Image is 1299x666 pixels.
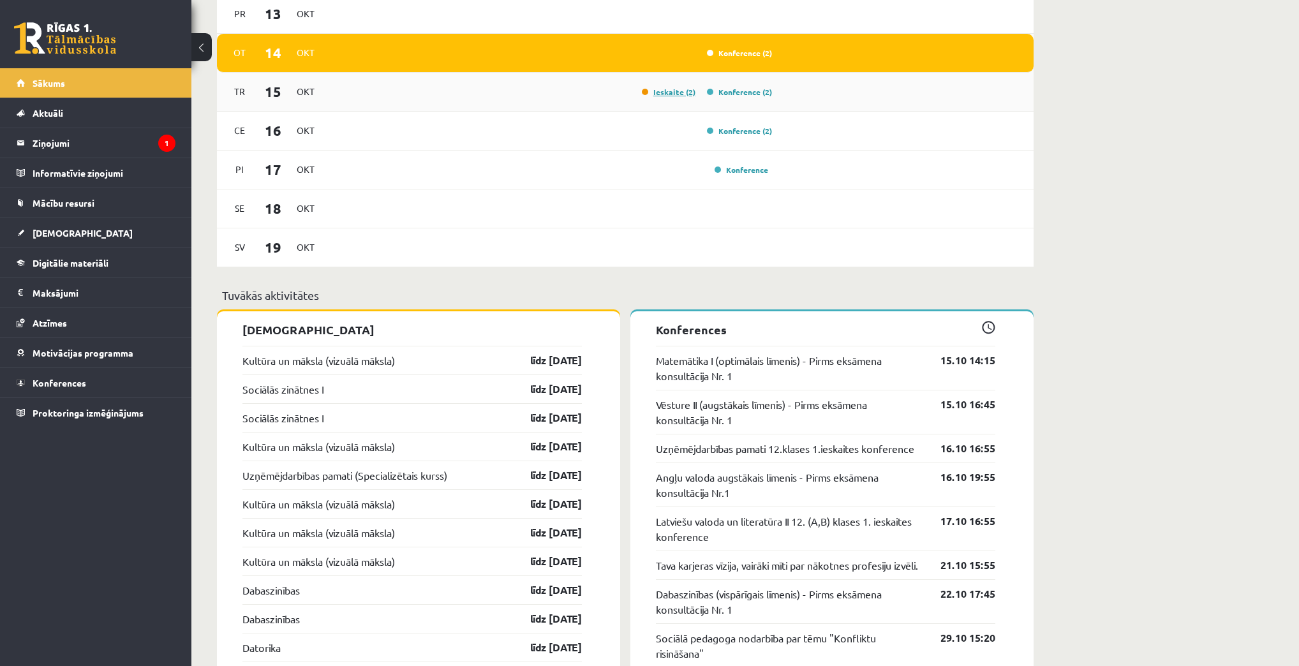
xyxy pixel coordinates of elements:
[158,135,175,152] i: 1
[242,468,447,483] a: Uzņēmējdarbības pamati (Specializētais kurss)
[17,68,175,98] a: Sākums
[656,441,914,456] a: Uzņēmējdarbības pamati 12.klases 1.ieskaites konference
[656,470,921,500] a: Angļu valoda augstākais līmenis - Pirms eksāmena konsultācija Nr.1
[226,121,253,140] span: Ce
[253,120,293,141] span: 16
[242,353,395,368] a: Kultūra un māksla (vizuālā māksla)
[508,611,582,626] a: līdz [DATE]
[242,640,281,655] a: Datorika
[508,582,582,598] a: līdz [DATE]
[33,347,133,359] span: Motivācijas programma
[508,468,582,483] a: līdz [DATE]
[33,377,86,389] span: Konferences
[253,159,293,180] span: 17
[707,87,772,97] a: Konference (2)
[253,198,293,219] span: 18
[656,353,921,383] a: Matemātika I (optimālais līmenis) - Pirms eksāmena konsultācija Nr. 1
[242,582,300,598] a: Dabaszinības
[508,439,582,454] a: līdz [DATE]
[656,586,921,617] a: Dabaszinības (vispārīgais līmenis) - Pirms eksāmena konsultācija Nr. 1
[17,158,175,188] a: Informatīvie ziņojumi
[242,439,395,454] a: Kultūra un māksla (vizuālā māksla)
[17,338,175,367] a: Motivācijas programma
[33,128,175,158] legend: Ziņojumi
[17,188,175,218] a: Mācību resursi
[33,278,175,307] legend: Maksājumi
[33,317,67,329] span: Atzīmes
[226,159,253,179] span: Pi
[508,525,582,540] a: līdz [DATE]
[17,278,175,307] a: Maksājumi
[17,398,175,427] a: Proktoringa izmēģinājums
[292,237,319,257] span: Okt
[17,308,175,337] a: Atzīmes
[253,42,293,63] span: 14
[33,197,94,209] span: Mācību resursi
[17,218,175,248] a: [DEMOGRAPHIC_DATA]
[226,4,253,24] span: Pr
[292,121,319,140] span: Okt
[17,98,175,128] a: Aktuāli
[656,630,921,661] a: Sociālā pedagoga nodarbība par tēmu "Konfliktu risināšana"
[707,126,772,136] a: Konference (2)
[33,407,144,418] span: Proktoringa izmēģinājums
[33,158,175,188] legend: Informatīvie ziņojumi
[33,107,63,119] span: Aktuāli
[508,640,582,655] a: līdz [DATE]
[242,381,323,397] a: Sociālās zinātnes I
[715,165,768,175] a: Konference
[508,381,582,397] a: līdz [DATE]
[921,397,995,412] a: 15.10 16:45
[14,22,116,54] a: Rīgas 1. Tālmācības vidusskola
[292,198,319,218] span: Okt
[921,353,995,368] a: 15.10 14:15
[226,82,253,101] span: Tr
[253,81,293,102] span: 15
[17,248,175,277] a: Digitālie materiāli
[242,496,395,512] a: Kultūra un māksla (vizuālā māksla)
[33,227,133,239] span: [DEMOGRAPHIC_DATA]
[921,441,995,456] a: 16.10 16:55
[508,554,582,569] a: līdz [DATE]
[508,353,582,368] a: līdz [DATE]
[508,410,582,426] a: līdz [DATE]
[292,43,319,63] span: Okt
[33,257,108,269] span: Digitālie materiāli
[292,82,319,101] span: Okt
[33,77,65,89] span: Sākums
[17,128,175,158] a: Ziņojumi1
[921,470,995,485] a: 16.10 19:55
[656,397,921,427] a: Vēsture II (augstākais līmenis) - Pirms eksāmena konsultācija Nr. 1
[226,237,253,257] span: Sv
[242,410,323,426] a: Sociālās zinātnes I
[292,4,319,24] span: Okt
[242,554,395,569] a: Kultūra un māksla (vizuālā māksla)
[921,630,995,646] a: 29.10 15:20
[707,48,772,58] a: Konference (2)
[17,368,175,397] a: Konferences
[921,586,995,602] a: 22.10 17:45
[642,87,695,97] a: Ieskaite (2)
[253,3,293,24] span: 13
[242,525,395,540] a: Kultūra un māksla (vizuālā māksla)
[292,159,319,179] span: Okt
[226,43,253,63] span: Ot
[656,321,995,338] p: Konferences
[656,514,921,544] a: Latviešu valoda un literatūra II 12. (A,B) klases 1. ieskaites konference
[656,558,918,573] a: Tava karjeras vīzija, vairāki mīti par nākotnes profesiju izvēli.
[921,514,995,529] a: 17.10 16:55
[508,496,582,512] a: līdz [DATE]
[253,237,293,258] span: 19
[242,321,582,338] p: [DEMOGRAPHIC_DATA]
[226,198,253,218] span: Se
[242,611,300,626] a: Dabaszinības
[921,558,995,573] a: 21.10 15:55
[222,286,1028,304] p: Tuvākās aktivitātes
